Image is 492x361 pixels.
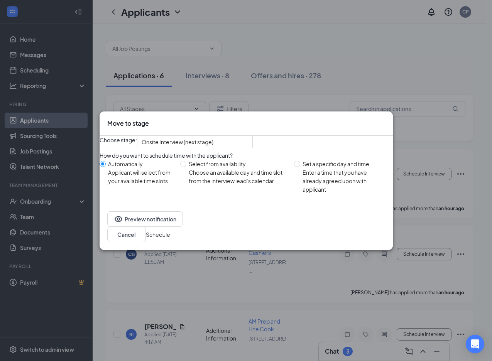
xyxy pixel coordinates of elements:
[189,168,288,185] div: Choose an available day and time slot from the interview lead’s calendar
[142,136,213,148] span: Onsite Interview (next stage)
[107,119,149,128] h3: Move to stage
[107,211,183,227] button: EyePreview notification
[303,168,386,194] div: Enter a time that you have already agreed upon with applicant
[108,168,174,185] div: Applicant will select from your available time slots
[108,160,174,168] div: Automatically
[100,151,393,160] div: How do you want to schedule time with the applicant?
[146,230,170,239] button: Schedule
[107,227,146,242] button: Cancel
[189,160,288,168] div: Select from availability
[100,136,137,148] span: Choose stage:
[466,335,484,353] div: Open Intercom Messenger
[114,214,123,224] svg: Eye
[303,160,386,168] div: Set a specific day and time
